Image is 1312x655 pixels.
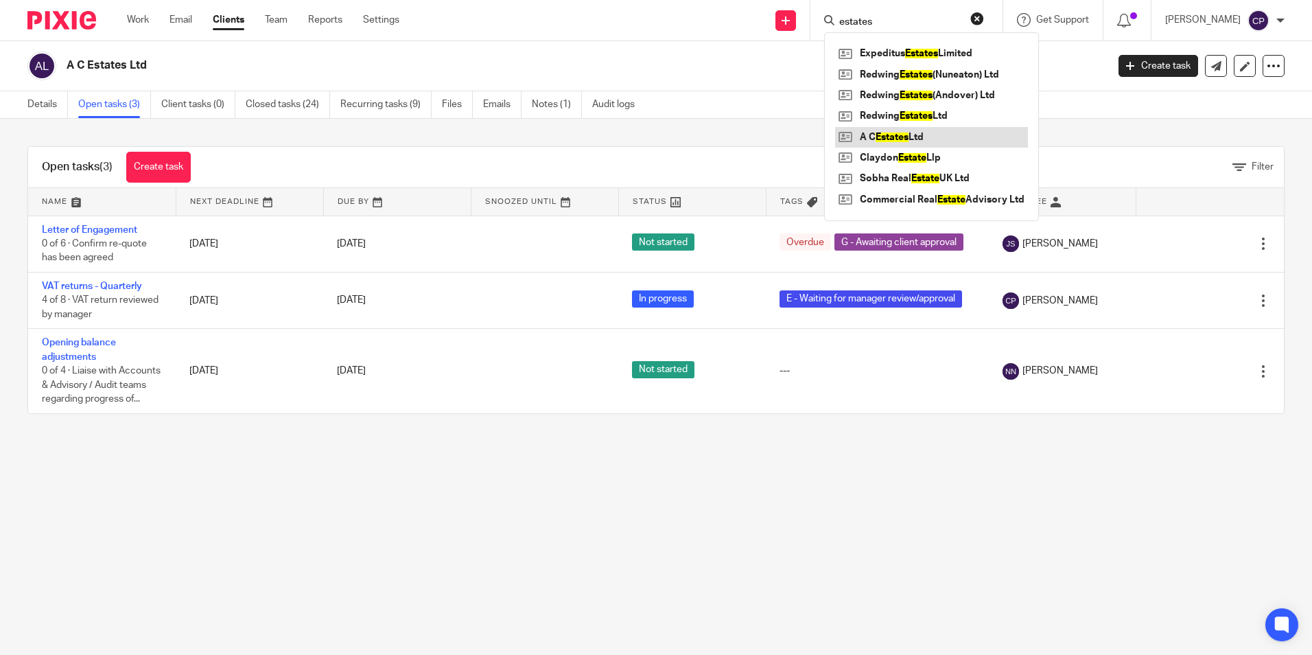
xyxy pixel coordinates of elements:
span: 4 of 8 · VAT return reviewed by manager [42,296,159,320]
span: Status [633,198,667,205]
a: Email [169,13,192,27]
span: Get Support [1036,15,1089,25]
span: Not started [632,361,694,378]
a: Emails [483,91,522,118]
a: Files [442,91,473,118]
span: Filter [1252,162,1274,172]
a: Work [127,13,149,27]
a: Create task [126,152,191,183]
span: G - Awaiting client approval [834,233,963,251]
a: Reports [308,13,342,27]
span: Not started [632,233,694,251]
span: Snoozed Until [485,198,557,205]
div: --- [780,364,975,378]
span: In progress [632,290,694,308]
td: [DATE] [176,216,323,272]
span: [PERSON_NAME] [1022,237,1098,251]
a: Client tasks (0) [161,91,235,118]
span: Tags [780,198,804,205]
span: [PERSON_NAME] [1022,294,1098,308]
span: [DATE] [337,367,366,376]
span: [PERSON_NAME] [1022,364,1098,378]
td: [DATE] [176,272,323,328]
a: Opening balance adjustments [42,338,116,361]
a: Letter of Engagement [42,225,137,235]
button: Clear [970,12,984,25]
h2: A C Estates Ltd [67,58,891,73]
span: Overdue [780,233,831,251]
img: svg%3E [1003,292,1019,309]
img: Pixie [27,11,96,30]
img: svg%3E [1003,363,1019,380]
a: Details [27,91,68,118]
span: (3) [99,161,113,172]
h1: Open tasks [42,160,113,174]
td: [DATE] [176,329,323,413]
a: Create task [1118,55,1198,77]
span: 0 of 4 · Liaise with Accounts & Advisory / Audit teams regarding progress of... [42,366,161,404]
a: Notes (1) [532,91,582,118]
a: Open tasks (3) [78,91,151,118]
img: svg%3E [27,51,56,80]
img: svg%3E [1247,10,1269,32]
span: 0 of 6 · Confirm re-quote has been agreed [42,239,147,263]
img: svg%3E [1003,235,1019,252]
a: Team [265,13,288,27]
span: E - Waiting for manager review/approval [780,290,962,308]
a: Settings [363,13,399,27]
span: [DATE] [337,239,366,249]
p: [PERSON_NAME] [1165,13,1241,27]
a: Recurring tasks (9) [340,91,432,118]
a: Closed tasks (24) [246,91,330,118]
a: Audit logs [592,91,645,118]
a: Clients [213,13,244,27]
a: VAT returns - Quarterly [42,281,142,291]
input: Search [838,16,961,29]
span: [DATE] [337,296,366,306]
